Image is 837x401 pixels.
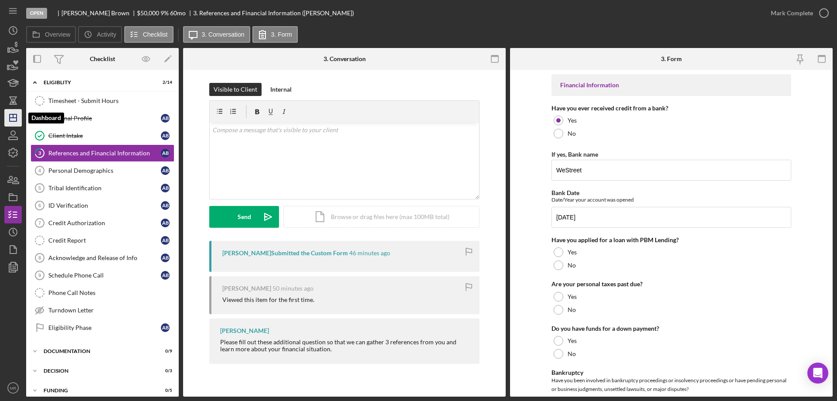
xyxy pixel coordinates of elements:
[568,293,577,300] label: Yes
[26,26,76,43] button: Overview
[157,349,172,354] div: 0 / 9
[551,281,791,288] div: Are your personal taxes past due?
[31,179,174,197] a: 5Tribal IdentificationAB
[551,196,791,203] div: Date/Year your account was opened
[31,249,174,267] a: 8Acknowledge and Release of InfoAB
[551,236,791,243] div: Have you applied for a loan with PBM Lending?
[61,10,137,17] div: [PERSON_NAME] Brown
[170,10,186,17] div: 60 mo
[551,105,791,112] div: Have you ever received credit from a bank?
[124,26,174,43] button: Checklist
[4,379,22,397] button: MR
[48,307,174,314] div: Turndown Letter
[214,83,257,96] div: Visible to Client
[31,214,174,232] a: 7Credit AuthorizationAB
[551,369,791,376] div: Bankruptcy
[161,219,170,227] div: A B
[157,368,172,374] div: 0 / 3
[48,254,161,261] div: Acknowledge and Release of Info
[26,8,47,19] div: Open
[266,83,296,96] button: Internal
[762,4,833,22] button: Mark Complete
[48,289,174,296] div: Phone Call Notes
[31,232,174,249] a: Credit ReportAB
[38,185,41,191] tspan: 5
[157,80,172,85] div: 2 / 14
[661,55,682,62] div: 3. Form
[807,363,828,384] div: Open Intercom Messenger
[272,285,313,292] time: 2025-10-06 13:19
[137,9,159,17] span: $50,000
[31,197,174,214] a: 6ID VerificationAB
[161,149,170,158] div: A B
[222,250,348,257] div: [PERSON_NAME] Submitted the Custom Form
[44,80,150,85] div: Eligiblity
[90,55,115,62] div: Checklist
[271,31,292,38] label: 3. Form
[323,55,366,62] div: 3. Conversation
[161,166,170,175] div: A B
[568,306,576,313] label: No
[48,185,161,192] div: Tribal Identification
[48,272,161,279] div: Schedule Phone Call
[157,388,172,393] div: 0 / 5
[568,117,577,124] label: Yes
[78,26,122,43] button: Activity
[161,184,170,192] div: A B
[222,296,314,303] div: Viewed this item for the first time.
[238,206,251,228] div: Send
[10,386,17,391] text: MR
[161,201,170,210] div: A B
[161,271,170,280] div: A B
[31,319,174,336] a: Eligibility PhaseAB
[161,236,170,245] div: A B
[161,254,170,262] div: A B
[161,323,170,332] div: A B
[222,285,271,292] div: [PERSON_NAME]
[551,189,579,196] label: Bank Date
[143,31,168,38] label: Checklist
[48,167,161,174] div: Personal Demographics
[568,249,577,256] label: Yes
[38,273,41,278] tspan: 9
[270,83,292,96] div: Internal
[551,376,791,394] div: Have you been involved in bankruptcy proceedings or insolvency proceedings or have pending person...
[48,202,161,209] div: ID Verification
[44,388,150,393] div: Funding
[44,349,150,354] div: Documentation
[31,267,174,284] a: 9Schedule Phone CallAB
[551,325,791,332] div: Do you have funds for a down payment?
[48,219,161,226] div: Credit Authorization
[568,130,576,137] label: No
[48,115,161,122] div: Personal Profile
[38,203,41,208] tspan: 6
[209,83,262,96] button: Visible to Client
[48,324,161,331] div: Eligibility Phase
[220,339,471,353] div: Please fill out these additional question so that we can gather 3 references from you and learn m...
[31,162,174,179] a: 4Personal DemographicsAB
[202,31,245,38] label: 3. Conversation
[31,144,174,162] a: 3References and Financial InformationAB
[38,255,41,260] tspan: 8
[48,132,161,139] div: Client Intake
[551,151,598,158] label: If yes, Bank name
[31,110,174,127] a: Personal ProfileAB
[568,350,576,357] label: No
[31,92,174,110] a: Timesheet - Submit Hours
[209,206,279,228] button: Send
[161,114,170,123] div: A B
[48,97,174,104] div: Timesheet - Submit Hours
[560,82,783,89] div: Financial Information
[161,131,170,140] div: A B
[48,237,161,244] div: Credit Report
[771,4,813,22] div: Mark Complete
[97,31,116,38] label: Activity
[193,10,354,17] div: 3. References and Financial Information ([PERSON_NAME])
[45,31,70,38] label: Overview
[44,368,150,374] div: Decision
[31,284,174,302] a: Phone Call Notes
[38,168,41,173] tspan: 4
[220,327,269,334] div: [PERSON_NAME]
[31,302,174,319] a: Turndown Letter
[38,220,41,226] tspan: 7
